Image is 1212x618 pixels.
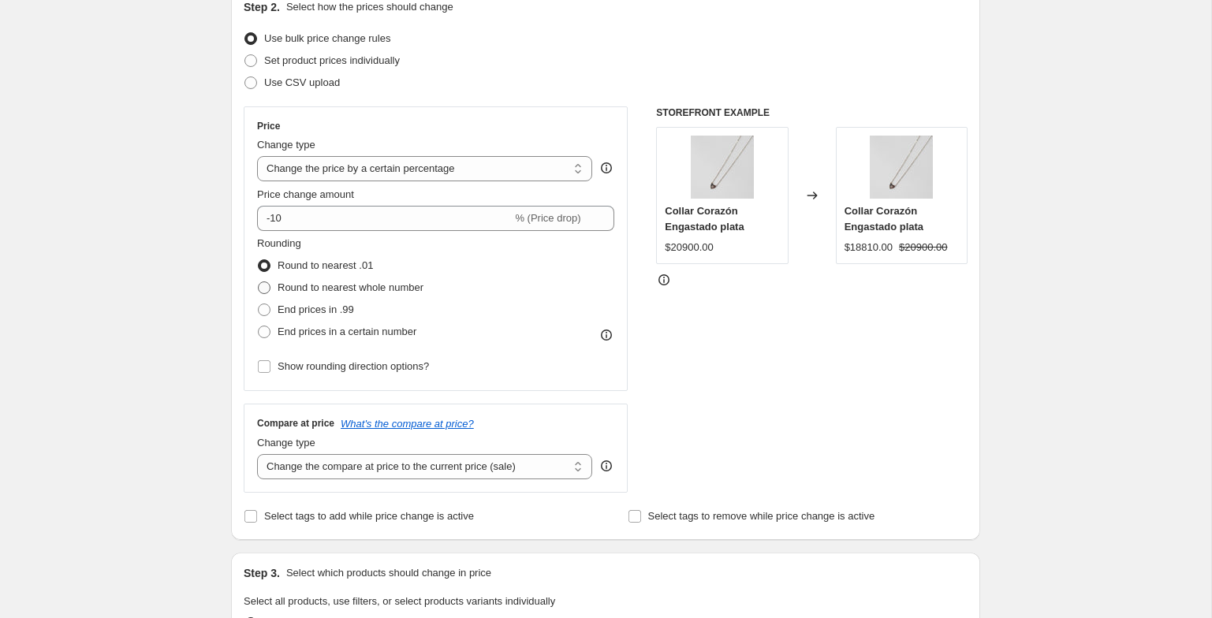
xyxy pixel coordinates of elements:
[665,205,744,233] span: Collar Corazón Engastado plata
[257,120,280,132] h3: Price
[845,240,893,255] div: $18810.00
[599,160,614,176] div: help
[257,188,354,200] span: Price change amount
[244,565,280,581] h2: Step 3.
[278,281,423,293] span: Round to nearest whole number
[257,437,315,449] span: Change type
[870,136,933,199] img: TM003_80x.jpg
[278,326,416,337] span: End prices in a certain number
[244,595,555,607] span: Select all products, use filters, or select products variants individually
[264,32,390,44] span: Use bulk price change rules
[257,139,315,151] span: Change type
[286,565,491,581] p: Select which products should change in price
[264,510,474,522] span: Select tags to add while price change is active
[264,76,340,88] span: Use CSV upload
[656,106,968,119] h6: STOREFRONT EXAMPLE
[278,303,354,315] span: End prices in .99
[257,237,301,249] span: Rounding
[278,259,373,271] span: Round to nearest .01
[264,54,400,66] span: Set product prices individually
[691,136,754,199] img: TM003_80x.jpg
[648,510,875,522] span: Select tags to remove while price change is active
[665,240,713,255] div: $20900.00
[845,205,923,233] span: Collar Corazón Engastado plata
[899,240,947,255] strike: $20900.00
[599,458,614,474] div: help
[515,212,580,224] span: % (Price drop)
[257,206,512,231] input: -15
[257,417,334,430] h3: Compare at price
[341,418,474,430] button: What's the compare at price?
[278,360,429,372] span: Show rounding direction options?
